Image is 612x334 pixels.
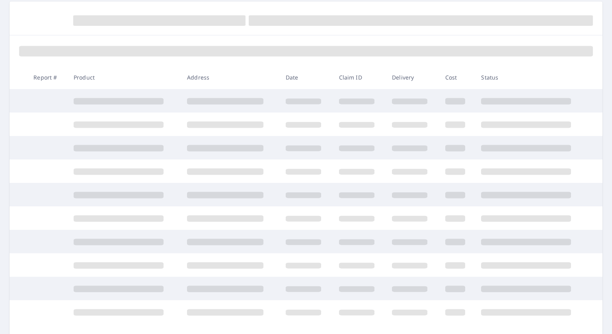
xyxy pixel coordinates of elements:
[439,66,475,89] th: Cost
[67,66,181,89] th: Product
[279,66,333,89] th: Date
[181,66,279,89] th: Address
[333,66,386,89] th: Claim ID
[27,66,67,89] th: Report #
[475,66,588,89] th: Status
[386,66,439,89] th: Delivery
